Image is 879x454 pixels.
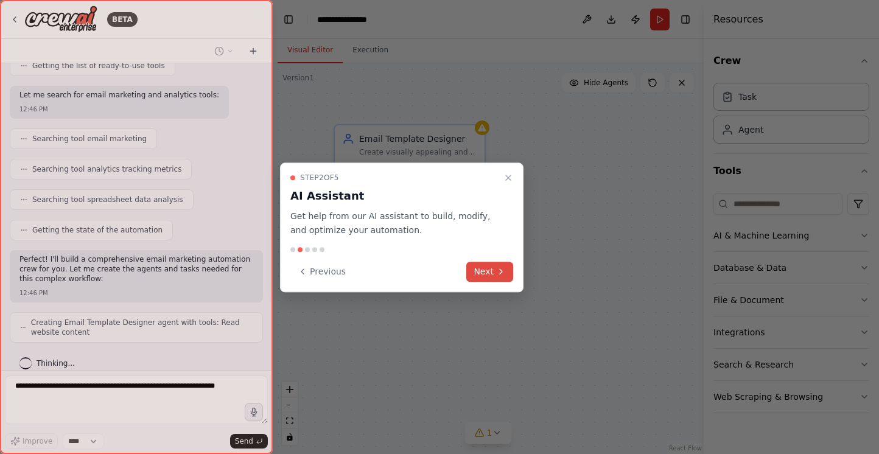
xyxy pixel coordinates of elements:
button: Hide left sidebar [280,11,297,28]
button: Previous [290,262,353,282]
p: Get help from our AI assistant to build, modify, and optimize your automation. [290,209,499,237]
span: Step 2 of 5 [300,173,339,183]
button: Next [466,262,513,282]
button: Close walkthrough [501,170,516,185]
h3: AI Assistant [290,187,499,204]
